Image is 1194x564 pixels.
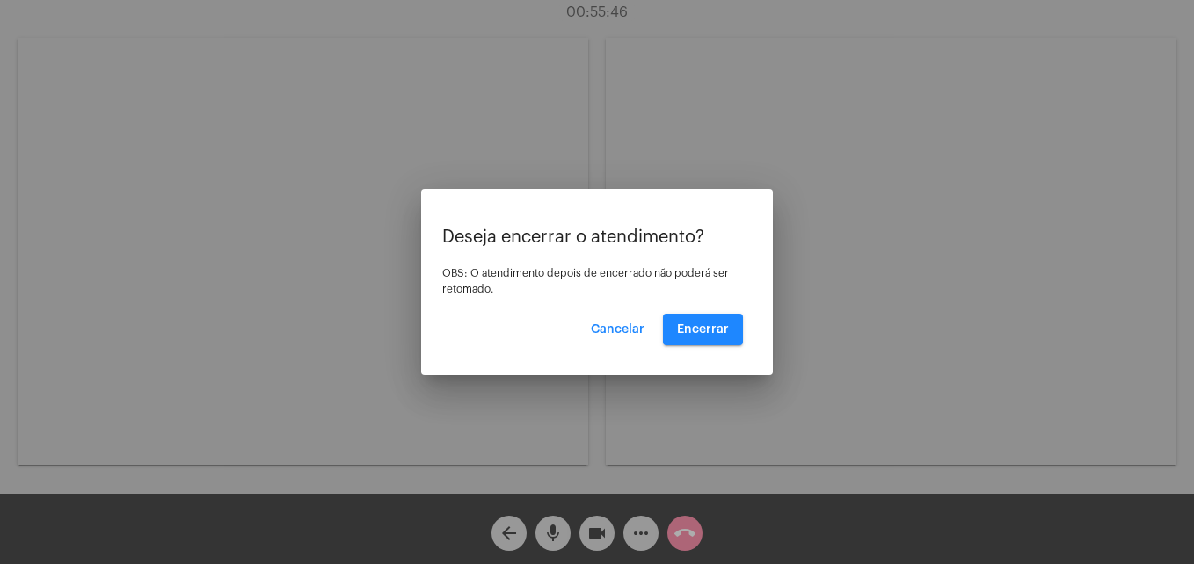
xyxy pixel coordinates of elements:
[591,323,644,336] span: Cancelar
[442,268,729,294] span: OBS: O atendimento depois de encerrado não poderá ser retomado.
[577,314,659,345] button: Cancelar
[663,314,743,345] button: Encerrar
[442,228,752,247] p: Deseja encerrar o atendimento?
[677,323,729,336] span: Encerrar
